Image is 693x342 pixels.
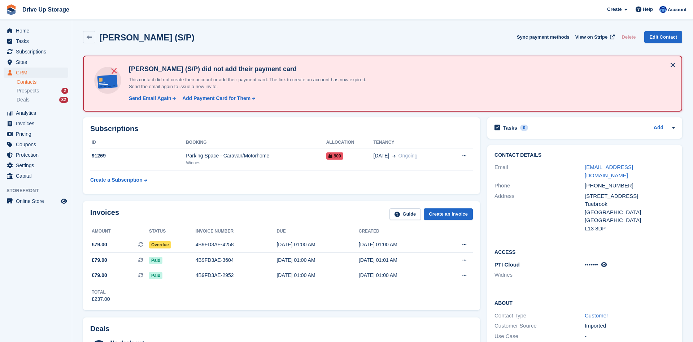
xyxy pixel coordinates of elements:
[90,125,473,133] h2: Subscriptions
[90,152,186,160] div: 91269
[4,57,68,67] a: menu
[585,164,633,178] a: [EMAIL_ADDRESS][DOMAIN_NAME]
[4,47,68,57] a: menu
[6,187,72,194] span: Storefront
[92,241,107,248] span: £79.00
[359,241,441,248] div: [DATE] 01:00 AM
[90,325,109,333] h2: Deals
[100,33,195,42] h2: [PERSON_NAME] (S/P)
[585,216,675,225] div: [GEOGRAPHIC_DATA]
[129,95,171,102] div: Send Email Again
[16,57,59,67] span: Sites
[359,226,441,237] th: Created
[585,312,608,319] a: Customer
[90,208,119,220] h2: Invoices
[16,108,59,118] span: Analytics
[326,152,343,160] span: 909
[196,241,277,248] div: 4B9FD3AE-4258
[494,271,585,279] li: Widnes
[4,160,68,170] a: menu
[17,96,68,104] a: Deals 32
[196,226,277,237] th: Invoice number
[186,137,326,148] th: Booking
[4,26,68,36] a: menu
[17,87,68,95] a: Prospects 2
[373,137,447,148] th: Tenancy
[92,289,110,295] div: Total
[16,47,59,57] span: Subscriptions
[585,322,675,330] div: Imported
[585,261,598,268] span: •••••••
[126,65,379,73] h4: [PERSON_NAME] (S/P) did not add their payment card
[90,176,143,184] div: Create a Subscription
[92,65,123,96] img: no-card-linked-e7822e413c904bf8b177c4d89f31251c4716f9871600ec3ca5bfc59e148c83f4.svg
[585,332,675,341] div: -
[59,97,68,103] div: 32
[668,6,687,13] span: Account
[4,68,68,78] a: menu
[149,257,162,264] span: Paid
[16,36,59,46] span: Tasks
[17,96,30,103] span: Deals
[503,125,517,131] h2: Tasks
[196,272,277,279] div: 4B9FD3AE-2952
[90,137,186,148] th: ID
[16,68,59,78] span: CRM
[60,197,68,205] a: Preview store
[16,26,59,36] span: Home
[182,95,250,102] div: Add Payment Card for Them
[494,261,520,268] span: PTI Cloud
[6,4,17,15] img: stora-icon-8386f47178a22dfd0bd8f6a31ec36ba5ce8667c1dd55bd0f319d3a0aa187defe.svg
[90,226,149,237] th: Amount
[17,87,39,94] span: Prospects
[92,256,107,264] span: £79.00
[494,192,585,233] div: Address
[494,332,585,341] div: Use Case
[4,171,68,181] a: menu
[424,208,473,220] a: Create an Invoice
[179,95,256,102] a: Add Payment Card for Them
[585,225,675,233] div: L13 8DP
[149,241,171,248] span: Overdue
[17,79,68,86] a: Contacts
[4,196,68,206] a: menu
[585,208,675,217] div: [GEOGRAPHIC_DATA]
[186,152,326,160] div: Parking Space - Caravan/Motorhome
[494,182,585,190] div: Phone
[19,4,72,16] a: Drive Up Storage
[16,139,59,150] span: Coupons
[359,256,441,264] div: [DATE] 01:01 AM
[4,129,68,139] a: menu
[517,31,570,43] button: Sync payment methods
[276,256,358,264] div: [DATE] 01:00 AM
[196,256,277,264] div: 4B9FD3AE-3604
[520,125,528,131] div: 0
[585,182,675,190] div: [PHONE_NUMBER]
[494,248,675,255] h2: Access
[4,150,68,160] a: menu
[643,6,653,13] span: Help
[4,108,68,118] a: menu
[90,173,147,187] a: Create a Subscription
[16,150,59,160] span: Protection
[607,6,622,13] span: Create
[16,129,59,139] span: Pricing
[659,6,667,13] img: Widnes Team
[186,160,326,166] div: Widnes
[92,295,110,303] div: £237.00
[494,163,585,179] div: Email
[16,171,59,181] span: Capital
[654,124,663,132] a: Add
[16,118,59,129] span: Invoices
[4,36,68,46] a: menu
[389,208,421,220] a: Guide
[585,200,675,208] div: Tuebrook
[276,272,358,279] div: [DATE] 01:00 AM
[494,322,585,330] div: Customer Source
[276,241,358,248] div: [DATE] 01:00 AM
[149,226,196,237] th: Status
[92,272,107,279] span: £79.00
[398,153,418,159] span: Ongoing
[16,196,59,206] span: Online Store
[4,118,68,129] a: menu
